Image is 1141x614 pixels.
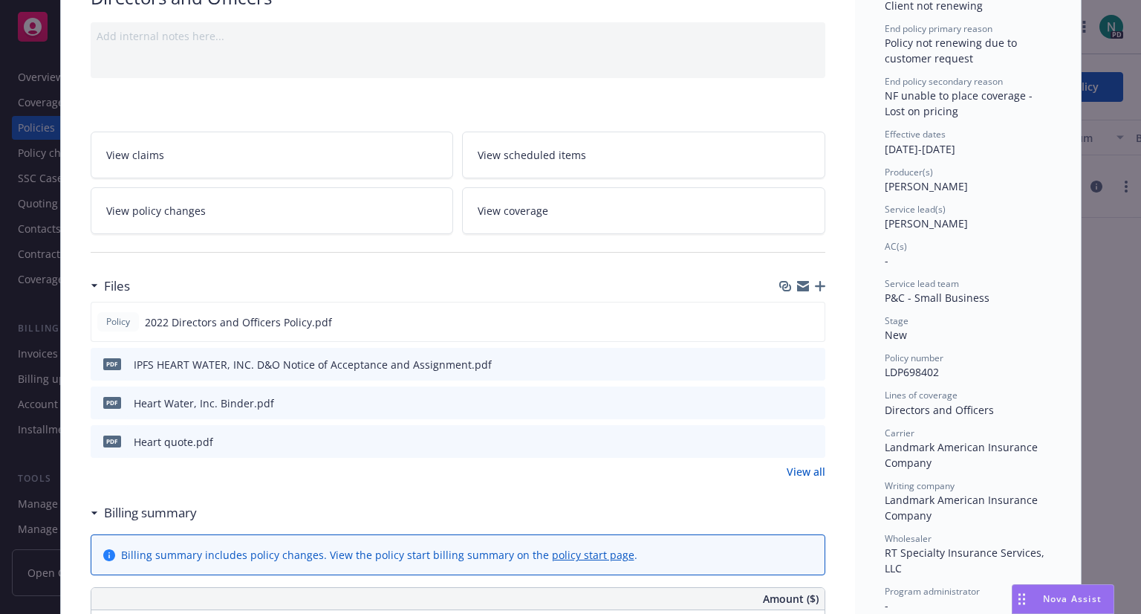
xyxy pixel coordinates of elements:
[787,464,825,479] a: View all
[462,132,825,178] a: View scheduled items
[104,503,197,523] h3: Billing summary
[134,434,213,450] div: Heart quote.pdf
[763,591,819,607] span: Amount ($)
[462,187,825,234] a: View coverage
[885,75,1003,88] span: End policy secondary reason
[1012,585,1031,613] div: Drag to move
[145,314,332,330] span: 2022 Directors and Officers Policy.pdf
[134,357,492,372] div: IPFS HEART WATER, INC. D&O Notice of Acceptance and Assignment.pdf
[885,493,1041,523] span: Landmark American Insurance Company
[106,203,206,219] span: View policy changes
[97,28,819,44] div: Add internal notes here...
[103,436,121,447] span: pdf
[885,585,980,598] span: Program administrator
[885,88,1036,118] span: NF unable to place coverage - Lost on pricing
[885,403,994,417] span: Directors and Officers
[885,240,907,253] span: AC(s)
[782,395,794,411] button: download file
[885,179,968,193] span: [PERSON_NAME]
[885,546,1047,575] span: RT Specialty Insurance Services, LLC
[885,291,989,305] span: P&C - Small Business
[781,314,793,330] button: download file
[91,503,197,523] div: Billing summary
[885,128,1051,156] div: [DATE] - [DATE]
[885,128,946,140] span: Effective dates
[106,147,164,163] span: View claims
[885,328,907,342] span: New
[478,203,548,219] span: View coverage
[806,395,819,411] button: preview file
[885,598,888,613] span: -
[91,187,454,234] a: View policy changes
[782,357,794,372] button: download file
[885,166,933,178] span: Producer(s)
[103,397,121,408] span: pdf
[885,532,932,545] span: Wholesaler
[103,315,133,329] span: Policy
[885,365,939,379] span: LDP698402
[885,314,908,327] span: Stage
[478,147,586,163] span: View scheduled items
[806,434,819,450] button: preview file
[885,216,968,230] span: [PERSON_NAME]
[806,357,819,372] button: preview file
[552,548,634,562] a: policy start page
[1012,584,1114,614] button: Nova Assist
[121,547,637,563] div: Billing summary includes policy changes. View the policy start billing summary on the .
[134,395,274,411] div: Heart Water, Inc. Binder.pdf
[1043,592,1102,605] span: Nova Assist
[805,314,819,330] button: preview file
[103,358,121,369] span: pdf
[885,440,1041,470] span: Landmark American Insurance Company
[885,203,946,216] span: Service lead(s)
[104,277,130,296] h3: Files
[885,427,914,439] span: Carrier
[782,434,794,450] button: download file
[885,389,958,401] span: Lines of coverage
[885,22,992,35] span: End policy primary reason
[885,253,888,268] span: -
[885,277,959,290] span: Service lead team
[91,277,130,296] div: Files
[91,132,454,178] a: View claims
[885,36,1020,65] span: Policy not renewing due to customer request
[885,479,955,492] span: Writing company
[885,352,943,364] span: Policy number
